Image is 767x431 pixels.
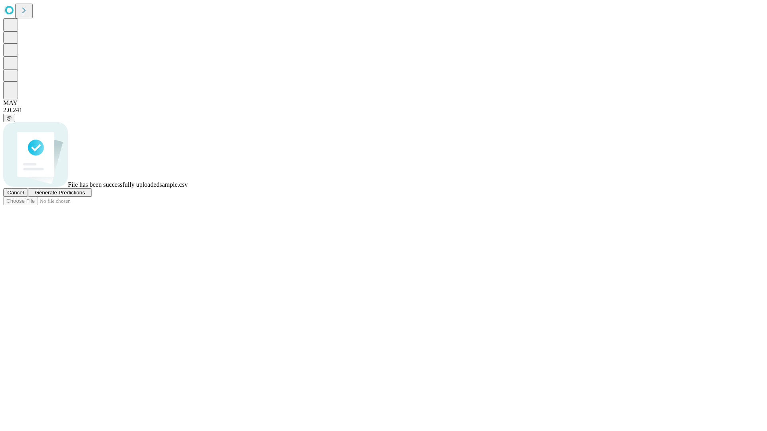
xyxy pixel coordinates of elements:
span: @ [6,115,12,121]
span: sample.csv [159,181,188,188]
button: Generate Predictions [28,188,92,197]
span: Generate Predictions [35,190,85,196]
div: MAY [3,99,764,107]
button: @ [3,114,15,122]
div: 2.0.241 [3,107,764,114]
span: File has been successfully uploaded [68,181,159,188]
button: Cancel [3,188,28,197]
span: Cancel [7,190,24,196]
